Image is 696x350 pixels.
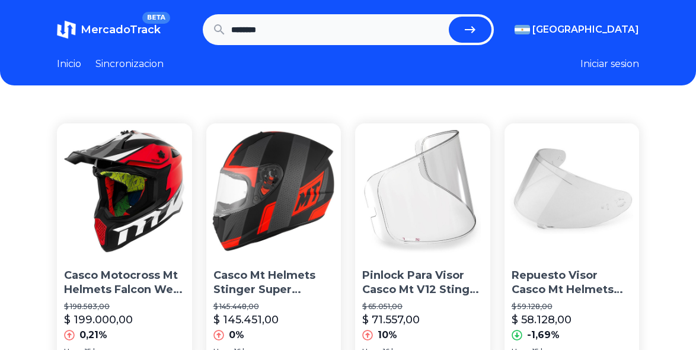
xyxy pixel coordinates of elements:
[79,328,107,342] p: 0,21%
[362,311,420,328] p: $ 71.557,00
[362,268,483,298] p: Pinlock Para Visor Casco Mt V12 Stinger Thunder Moto Delta
[57,57,81,71] a: Inicio
[512,268,633,298] p: Repuesto Visor Casco Mt Helmets Targo V-14 Transparente
[580,57,639,71] button: Iniciar sesion
[378,328,397,342] p: 10%
[515,25,530,34] img: Argentina
[57,123,192,259] img: Casco Motocross Mt Helmets Falcon West Interpose Moto Delta
[206,123,341,259] img: Casco Mt Helmets Stinger Super Oferta!!! Nuevo Modelo Mdelta
[512,311,572,328] p: $ 58.128,00
[57,20,76,39] img: MercadoTrack
[355,123,490,259] img: Pinlock Para Visor Casco Mt V12 Stinger Thunder Moto Delta
[57,20,161,39] a: MercadoTrackBETA
[527,328,560,342] p: -1,69%
[515,23,639,37] button: [GEOGRAPHIC_DATA]
[512,302,633,311] p: $ 59.128,00
[64,268,185,298] p: Casco Motocross Mt Helmets Falcon West Interpose Moto Delta
[213,268,334,298] p: Casco Mt Helmets Stinger Super Oferta!!! Nuevo Modelo Mdelta
[64,302,185,311] p: $ 198.583,00
[142,12,170,24] span: BETA
[505,123,640,259] img: Repuesto Visor Casco Mt Helmets Targo V-14 Transparente
[64,311,133,328] p: $ 199.000,00
[81,23,161,36] span: MercadoTrack
[532,23,639,37] span: [GEOGRAPHIC_DATA]
[95,57,164,71] a: Sincronizacion
[229,328,244,342] p: 0%
[213,311,279,328] p: $ 145.451,00
[362,302,483,311] p: $ 65.051,00
[213,302,334,311] p: $ 145.448,00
